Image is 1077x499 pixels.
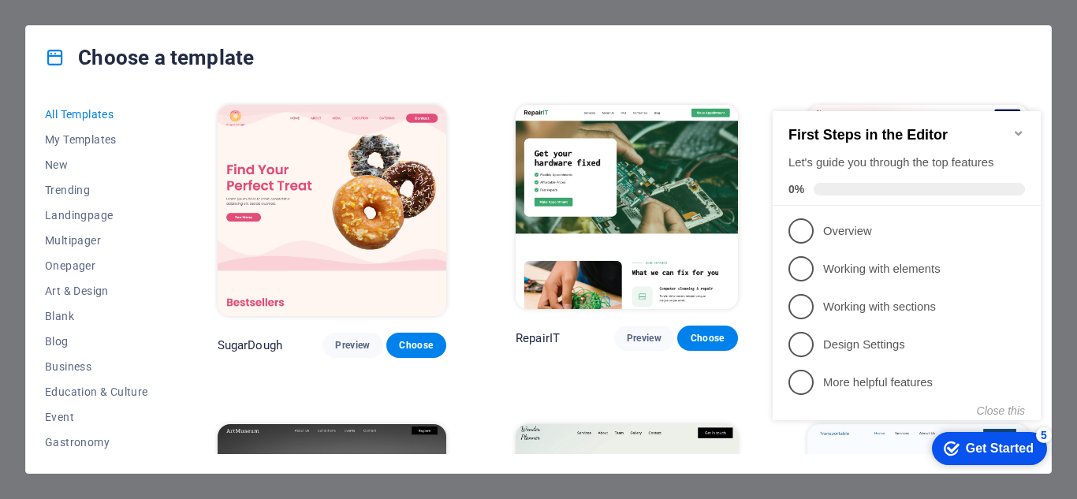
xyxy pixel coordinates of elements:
button: Business [45,354,148,379]
button: Art & Design [45,278,148,303]
button: Trending [45,177,148,203]
button: Choose [677,326,737,351]
button: Landingpage [45,203,148,228]
li: Overview [6,124,274,162]
span: Gastronomy [45,436,148,449]
p: SugarDough [218,337,282,353]
div: Get Started [199,353,267,367]
button: All Templates [45,102,148,127]
div: Let's guide you through the top features [22,66,259,83]
span: Landingpage [45,209,148,222]
li: Working with elements [6,162,274,199]
p: Overview [57,135,246,151]
li: More helpful features [6,275,274,313]
button: New [45,152,148,177]
button: Gastronomy [45,430,148,455]
span: Blog [45,335,148,348]
span: Choose [690,332,725,344]
button: Education & Culture [45,379,148,404]
button: Choose [386,333,446,358]
p: Working with elements [57,173,246,189]
button: Event [45,404,148,430]
img: SugarDough [218,105,446,316]
button: Onepager [45,253,148,278]
span: 0% [22,95,47,107]
span: New [45,158,148,171]
li: Working with sections [6,199,274,237]
button: Preview [614,326,674,351]
span: My Templates [45,133,148,146]
span: Onepager [45,259,148,272]
span: Business [45,360,148,373]
span: Choose [399,339,434,352]
span: Multipager [45,234,148,247]
div: Get Started 5 items remaining, 0% complete [166,344,281,377]
span: Preview [335,339,370,352]
span: Trending [45,184,148,196]
button: Blog [45,329,148,354]
li: Design Settings [6,237,274,275]
button: Blank [45,303,148,329]
div: Minimize checklist [246,39,259,51]
span: Event [45,411,148,423]
p: Working with sections [57,210,246,227]
button: Preview [322,333,382,358]
h2: First Steps in the Editor [22,39,259,55]
p: Design Settings [57,248,246,265]
span: Blank [45,310,148,322]
span: Art & Design [45,285,148,297]
p: RepairIT [516,330,560,346]
button: Multipager [45,228,148,253]
button: Close this [211,316,259,329]
p: More helpful features [57,286,246,303]
h4: Choose a template [45,45,254,70]
img: RepairIT [516,105,737,309]
button: My Templates [45,127,148,152]
span: All Templates [45,108,148,121]
span: Education & Culture [45,385,148,398]
span: Preview [627,332,661,344]
div: 5 [270,339,285,355]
